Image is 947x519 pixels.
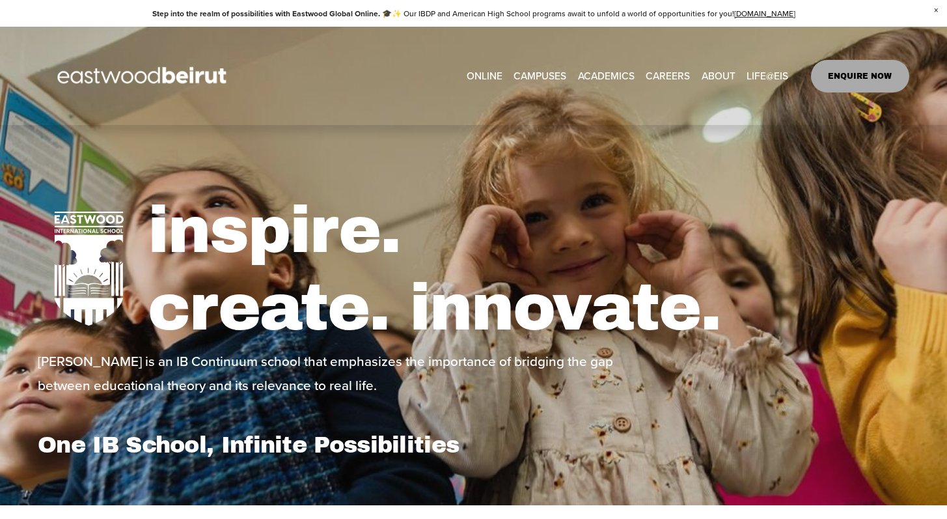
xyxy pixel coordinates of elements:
[38,431,470,458] h1: One IB School, Infinite Possibilities
[148,192,909,347] h1: inspire. create. innovate.
[734,8,795,19] a: [DOMAIN_NAME]
[514,66,566,86] a: folder dropdown
[38,43,250,109] img: EastwoodIS Global Site
[811,60,909,92] a: ENQUIRE NOW
[578,66,635,86] a: folder dropdown
[514,67,566,85] span: CAMPUSES
[702,67,735,85] span: ABOUT
[747,67,788,85] span: LIFE@EIS
[747,66,788,86] a: folder dropdown
[38,349,653,398] p: [PERSON_NAME] is an IB Continuum school that emphasizes the importance of bridging the gap betwee...
[702,66,735,86] a: folder dropdown
[578,67,635,85] span: ACADEMICS
[467,66,502,86] a: ONLINE
[646,66,690,86] a: CAREERS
